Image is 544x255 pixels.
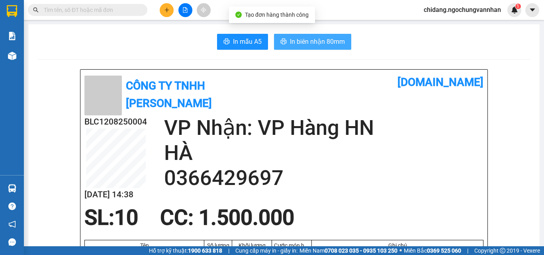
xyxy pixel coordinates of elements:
[467,246,468,255] span: |
[155,206,299,230] div: CC : 1.500.000
[235,12,242,18] span: check-circle
[164,140,483,165] h2: HÀ
[500,248,505,253] span: copyright
[529,6,536,14] span: caret-down
[197,3,211,17] button: aim
[290,37,345,47] span: In biên nhận 80mm
[8,202,16,210] span: question-circle
[149,246,222,255] span: Hỗ trợ kỹ thuật:
[126,79,212,110] b: Công ty TNHH [PERSON_NAME]
[517,4,519,9] span: 1
[182,7,188,13] span: file-add
[206,242,230,249] div: Số lượng
[164,115,483,140] h2: VP Nhận: VP Hàng HN
[325,247,397,254] strong: 0708 023 035 - 0935 103 250
[84,205,114,230] span: SL:
[160,3,174,17] button: plus
[417,5,507,15] span: chidang.ngochungvannhan
[8,238,16,246] span: message
[188,247,222,254] strong: 1900 633 818
[164,165,483,191] h2: 0366429697
[228,246,229,255] span: |
[178,3,192,17] button: file-add
[33,7,39,13] span: search
[217,34,268,50] button: printerIn mẫu A5
[42,50,192,75] h2: NGÂN
[511,6,518,14] img: icon-new-feature
[280,38,287,46] span: printer
[8,52,16,60] img: warehouse-icon
[84,188,147,201] h2: [DATE] 14:38
[235,246,297,255] span: Cung cấp máy in - giấy in:
[8,220,16,228] span: notification
[8,184,16,193] img: warehouse-icon
[164,7,170,13] span: plus
[314,242,481,249] div: Ghi chú
[404,246,461,255] span: Miền Bắc
[245,12,309,18] span: Tạo đơn hàng thành công
[7,5,17,17] img: logo-vxr
[44,6,138,14] input: Tìm tên, số ĐT hoặc mã đơn
[84,115,147,128] h2: BLC1208250004
[299,246,397,255] span: Miền Nam
[274,34,351,50] button: printerIn biên nhận 80mm
[87,242,202,249] div: Tên
[525,3,539,17] button: caret-down
[234,242,270,249] div: Khối lượng
[427,247,461,254] strong: 0369 525 060
[223,38,230,46] span: printer
[233,37,262,47] span: In mẫu A5
[399,249,402,252] span: ⚪️
[8,32,16,40] img: solution-icon
[274,242,309,249] div: Cước món hàng
[201,7,206,13] span: aim
[114,205,138,230] span: 10
[515,4,521,9] sup: 1
[397,76,483,89] b: [DOMAIN_NAME]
